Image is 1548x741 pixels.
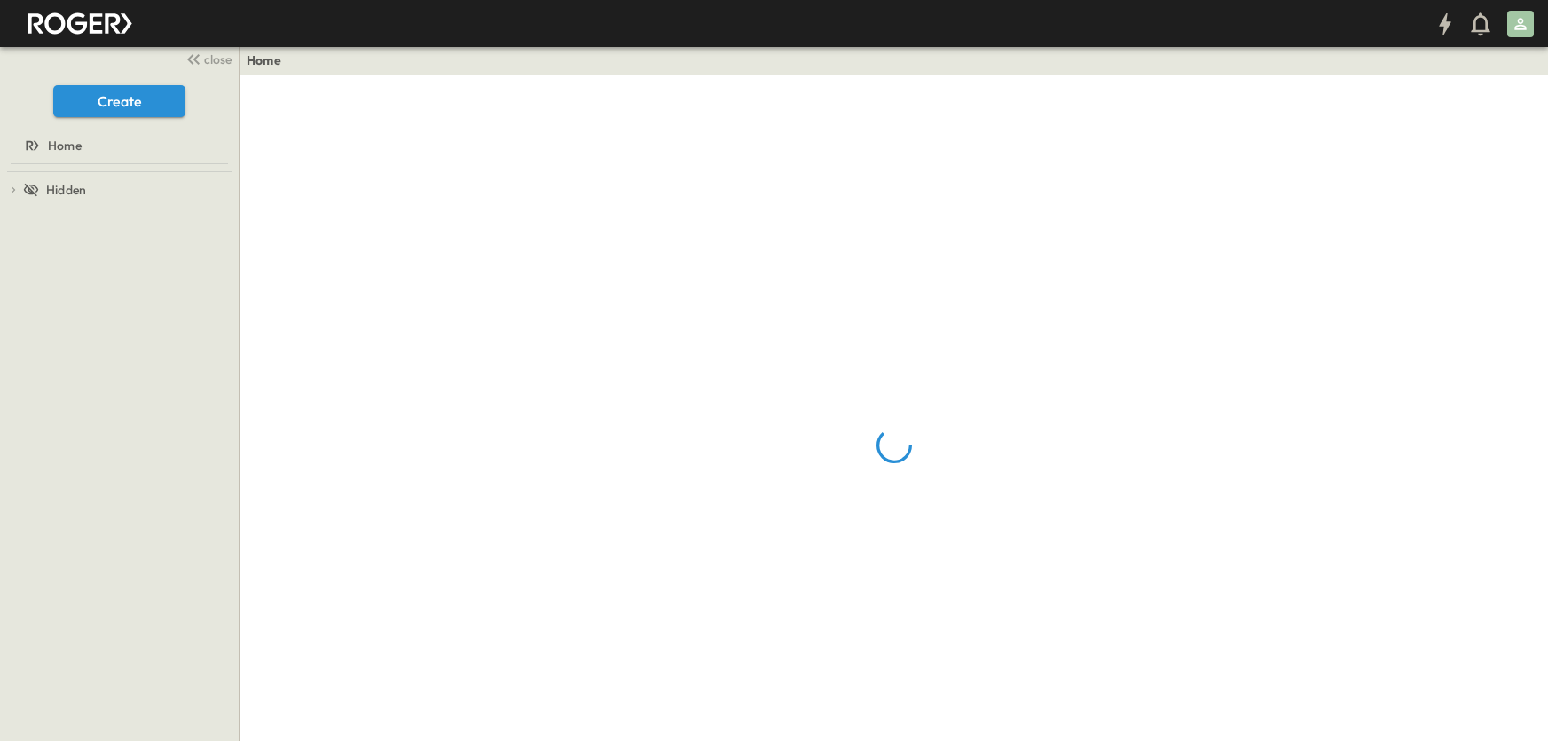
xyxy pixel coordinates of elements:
button: close [178,46,235,71]
a: Home [4,133,232,158]
button: Create [53,85,185,117]
span: Home [48,137,82,154]
a: Home [247,51,281,69]
span: close [204,51,232,68]
span: Hidden [46,181,86,199]
nav: breadcrumbs [247,51,292,69]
